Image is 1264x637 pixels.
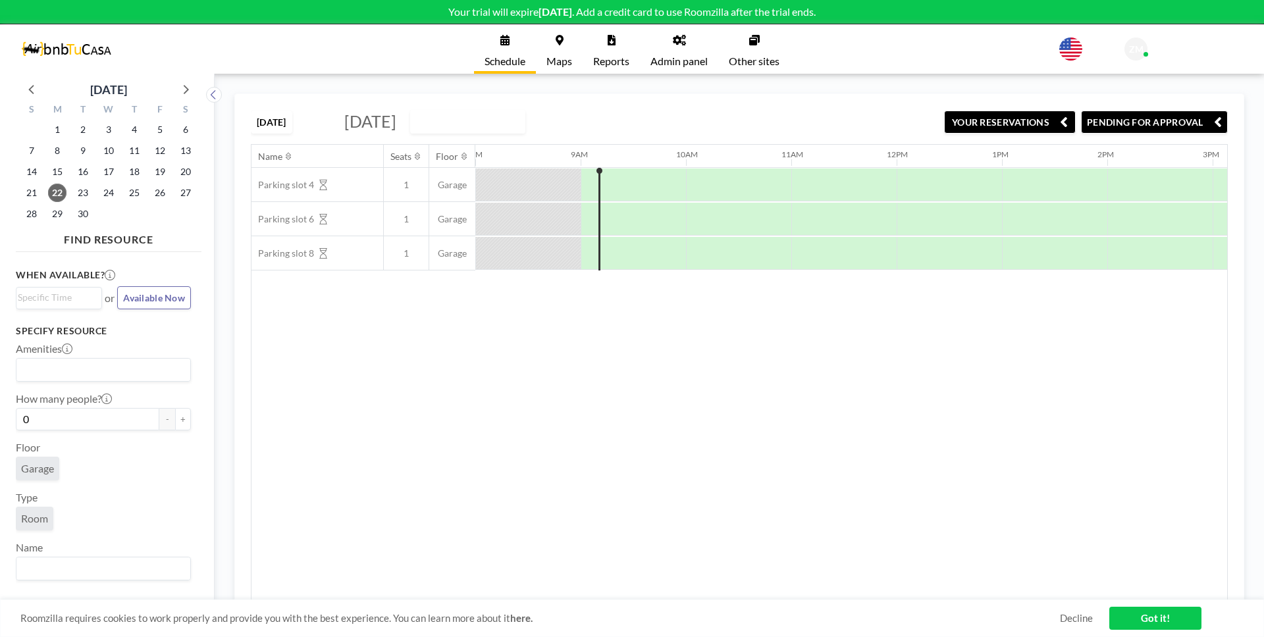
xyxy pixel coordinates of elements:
[22,163,41,181] span: Sunday, September 14, 2025
[251,213,314,225] span: Parking slot 6
[16,288,101,307] div: Search for option
[1153,51,1176,61] span: Admin
[125,141,144,160] span: Thursday, September 11, 2025
[413,113,477,130] span: DAILY VIEW
[650,56,708,66] span: Admin panel
[436,151,458,163] div: Floor
[48,205,66,223] span: Monday, September 29, 2025
[96,102,122,119] div: W
[384,179,429,191] span: 1
[258,151,282,163] div: Name
[99,141,118,160] span: Wednesday, September 10, 2025
[429,247,475,259] span: Garage
[176,163,195,181] span: Saturday, September 20, 2025
[944,111,1076,134] button: YOUR RESERVATIONS
[536,24,583,74] a: Maps
[74,205,92,223] span: Tuesday, September 30, 2025
[1060,612,1093,624] a: Decline
[48,141,66,160] span: Monday, September 8, 2025
[429,179,475,191] span: Garage
[74,141,92,160] span: Tuesday, September 9, 2025
[384,213,429,225] span: 1
[429,213,475,225] span: Garage
[21,36,111,63] img: organization-logo
[583,24,640,74] a: Reports
[16,228,201,246] h4: FIND RESOURCE
[485,56,525,66] span: Schedule
[48,184,66,202] span: Monday, September 22, 2025
[1129,43,1144,55] span: ZM
[105,292,115,305] span: or
[887,149,908,159] div: 12PM
[125,120,144,139] span: Thursday, September 4, 2025
[18,361,183,378] input: Search for option
[640,24,718,74] a: Admin panel
[123,292,185,303] span: Available Now
[172,102,198,119] div: S
[510,612,533,624] a: here.
[384,247,429,259] span: 1
[1203,149,1219,159] div: 3PM
[21,462,54,475] span: Garage
[90,80,127,99] div: [DATE]
[147,102,172,119] div: F
[16,441,40,454] label: Floor
[20,612,1060,624] span: Roomzilla requires cookies to work properly and provide you with the best experience. You can lea...
[676,149,698,159] div: 10AM
[21,512,48,525] span: Room
[151,163,169,181] span: Friday, September 19, 2025
[175,408,191,430] button: +
[45,102,70,119] div: M
[99,163,118,181] span: Wednesday, September 17, 2025
[74,163,92,181] span: Tuesday, September 16, 2025
[74,184,92,202] span: Tuesday, September 23, 2025
[70,102,96,119] div: T
[22,141,41,160] span: Sunday, September 7, 2025
[539,5,572,18] b: [DATE]
[251,179,314,191] span: Parking slot 4
[18,560,183,577] input: Search for option
[992,149,1009,159] div: 1PM
[22,205,41,223] span: Sunday, September 28, 2025
[48,163,66,181] span: Monday, September 15, 2025
[571,149,588,159] div: 9AM
[74,120,92,139] span: Tuesday, September 2, 2025
[99,184,118,202] span: Wednesday, September 24, 2025
[48,120,66,139] span: Monday, September 1, 2025
[1081,111,1228,134] button: PENDING FOR APPROVAL
[121,102,147,119] div: T
[18,290,94,305] input: Search for option
[1153,39,1226,50] span: [PERSON_NAME]
[159,408,175,430] button: -
[546,56,572,66] span: Maps
[593,56,629,66] span: Reports
[478,113,503,130] input: Search for option
[16,557,190,580] div: Search for option
[22,184,41,202] span: Sunday, September 21, 2025
[251,111,292,134] button: [DATE]
[117,286,191,309] button: Available Now
[19,102,45,119] div: S
[16,325,191,337] h3: Specify resource
[251,247,314,259] span: Parking slot 8
[16,342,72,355] label: Amenities
[16,541,43,554] label: Name
[411,111,525,133] div: Search for option
[151,141,169,160] span: Friday, September 12, 2025
[781,149,803,159] div: 11AM
[16,491,38,504] label: Type
[344,111,396,131] span: [DATE]
[99,120,118,139] span: Wednesday, September 3, 2025
[1097,149,1114,159] div: 2PM
[16,359,190,381] div: Search for option
[176,184,195,202] span: Saturday, September 27, 2025
[1109,607,1201,630] a: Got it!
[718,24,790,74] a: Other sites
[176,141,195,160] span: Saturday, September 13, 2025
[390,151,411,163] div: Seats
[729,56,779,66] span: Other sites
[474,24,536,74] a: Schedule
[151,184,169,202] span: Friday, September 26, 2025
[151,120,169,139] span: Friday, September 5, 2025
[16,392,112,405] label: How many people?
